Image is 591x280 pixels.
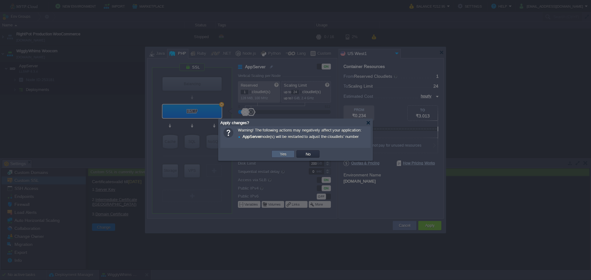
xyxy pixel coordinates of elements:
b: AppServer [243,134,261,139]
button: No [304,151,312,157]
span: Apply changes? [220,120,249,125]
div: node(s) will be restarted to adjust the cloudlets' number [238,133,368,140]
button: Yes [278,151,288,157]
span: Warning! The following actions may negatively affect your application: [238,128,368,140]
